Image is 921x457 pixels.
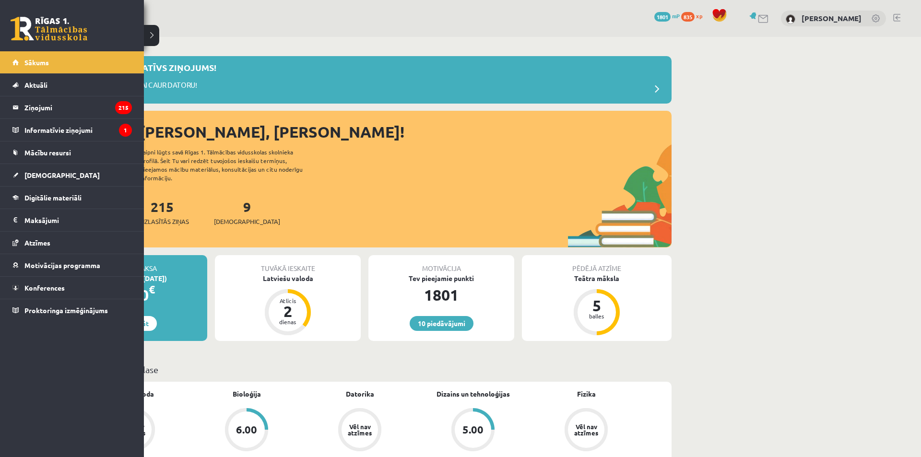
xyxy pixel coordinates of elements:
div: 5 [582,298,611,313]
span: € [149,282,155,296]
div: 5.00 [462,424,484,435]
span: Proktoringa izmēģinājums [24,306,108,315]
legend: Ziņojumi [24,96,132,118]
div: Laipni lūgts savā Rīgas 1. Tālmācības vidusskolas skolnieka profilā. Šeit Tu vari redzēt tuvojošo... [140,148,319,182]
a: Konferences [12,277,132,299]
legend: Informatīvie ziņojumi [24,119,132,141]
span: Konferences [24,283,65,292]
a: Maksājumi [12,209,132,231]
span: xp [696,12,702,20]
div: Motivācija [368,255,514,273]
span: Atzīmes [24,238,50,247]
span: Digitālie materiāli [24,193,82,202]
span: Motivācijas programma [24,261,100,270]
div: 6.00 [236,424,257,435]
a: 215Neizlasītās ziņas [135,198,189,226]
a: 1801 mP [654,12,680,20]
div: Pēdējā atzīme [522,255,672,273]
a: [PERSON_NAME] [802,13,862,23]
span: mP [672,12,680,20]
div: [PERSON_NAME], [PERSON_NAME]! [139,120,672,143]
span: 835 [681,12,695,22]
a: Datorika [346,389,374,399]
img: Tamāra Māra Rīdere [786,14,795,24]
a: Proktoringa izmēģinājums [12,299,132,321]
a: Jauns informatīvs ziņojums! Ieskaites drīkst pildīt TIKAI CAUR DATORU! [62,61,667,99]
div: 1801 [368,283,514,306]
a: Digitālie materiāli [12,187,132,209]
a: Sākums [12,51,132,73]
div: Latviešu valoda [215,273,361,283]
a: Aktuāli [12,74,132,96]
span: [DEMOGRAPHIC_DATA] [214,217,280,226]
a: Rīgas 1. Tālmācības vidusskola [11,17,87,41]
div: balles [582,313,611,319]
legend: Maksājumi [24,209,132,231]
i: 1 [119,124,132,137]
a: Mācību resursi [12,141,132,164]
a: Atzīmes [12,232,132,254]
span: Aktuāli [24,81,47,89]
span: Neizlasītās ziņas [135,217,189,226]
a: Motivācijas programma [12,254,132,276]
div: Teātra māksla [522,273,672,283]
a: Ziņojumi215 [12,96,132,118]
div: dienas [273,319,302,325]
a: 5.00 [416,408,530,453]
a: Informatīvie ziņojumi1 [12,119,132,141]
a: 835 xp [681,12,707,20]
span: Mācību resursi [24,148,71,157]
span: [DEMOGRAPHIC_DATA] [24,171,100,179]
a: Bioloģija [233,389,261,399]
p: Mācību plāns 8.a JK klase [61,363,668,376]
a: 6.00 [190,408,303,453]
a: Latviešu valoda Atlicis 2 dienas [215,273,361,337]
div: 2 [273,304,302,319]
a: Vēl nav atzīmes [303,408,416,453]
a: 10 piedāvājumi [410,316,473,331]
a: Fizika [577,389,596,399]
a: [DEMOGRAPHIC_DATA] [12,164,132,186]
div: Tuvākā ieskaite [215,255,361,273]
i: 215 [115,101,132,114]
a: 9[DEMOGRAPHIC_DATA] [214,198,280,226]
p: Jauns informatīvs ziņojums! [77,61,216,74]
a: Dizains un tehnoloģijas [437,389,510,399]
span: 1801 [654,12,671,22]
a: Teātra māksla 5 balles [522,273,672,337]
div: Vēl nav atzīmes [573,423,600,436]
span: Sākums [24,58,49,67]
div: Vēl nav atzīmes [346,423,373,436]
div: Tev pieejamie punkti [368,273,514,283]
a: Vēl nav atzīmes [530,408,643,453]
div: Atlicis [273,298,302,304]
